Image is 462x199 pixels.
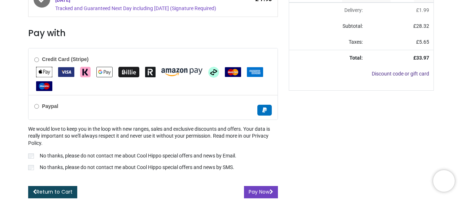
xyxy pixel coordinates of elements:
b: Credit Card (Stripe) [42,56,88,62]
img: Revolut Pay [145,67,156,77]
span: Apple Pay [36,69,52,74]
span: £ [416,39,429,45]
p: No thanks, please do not contact me about Cool Hippo special offers and news by SMS. [40,164,234,171]
span: Afterpay Clearpay [208,69,219,74]
span: Amazon Pay [161,69,202,74]
div: We would love to keep you in the loop with new ranges, sales and exclusive discounts and offers. ... [28,126,278,173]
img: Billie [118,67,139,77]
span: American Express [247,69,263,74]
input: Credit Card (Stripe) [34,57,39,62]
span: 28.32 [416,23,429,29]
span: Klarna [80,69,91,74]
img: VISA [58,67,74,77]
input: Paypal [34,104,39,109]
span: Google Pay [96,69,113,74]
img: Amazon Pay [161,68,202,76]
p: No thanks, please do not contact me about Cool Hippo special offers and news by Email. [40,152,236,160]
h3: Pay with [28,27,278,39]
iframe: Brevo live chat [433,170,455,192]
img: American Express [247,67,263,77]
strong: £ [413,55,429,61]
a: Return to Cart [28,186,77,198]
span: 5.65 [419,39,429,45]
img: MasterCard [225,67,241,77]
span: Revolut Pay [145,69,156,74]
span: £ [413,23,429,29]
b: Paypal [42,103,58,109]
strong: Total: [349,55,363,61]
span: Billie [118,69,139,74]
span: Paypal [257,107,272,112]
div: Tracked and Guaranteed Next Day including [DATE] (Signature Required) [55,5,228,12]
img: Afterpay Clearpay [208,67,219,78]
span: VISA [58,69,74,74]
span: 33.97 [416,55,429,61]
img: Google Pay [96,67,113,77]
button: Pay Now [244,186,278,198]
span: £ [416,7,429,13]
img: Klarna [80,67,91,77]
td: Delivery will be updated after choosing a new delivery method [289,3,367,18]
img: Maestro [36,81,52,91]
td: Taxes: [289,34,367,50]
a: Discount code or gift card [372,71,429,77]
img: Apple Pay [36,67,52,77]
input: No thanks, please do not contact me about Cool Hippo special offers and news by Email. [28,153,34,159]
input: No thanks, please do not contact me about Cool Hippo special offers and news by SMS. [28,165,34,170]
span: MasterCard [225,69,241,74]
img: Paypal [257,105,272,116]
span: 1.99 [419,7,429,13]
span: Maestro [36,83,52,88]
td: Subtotal: [289,18,367,34]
